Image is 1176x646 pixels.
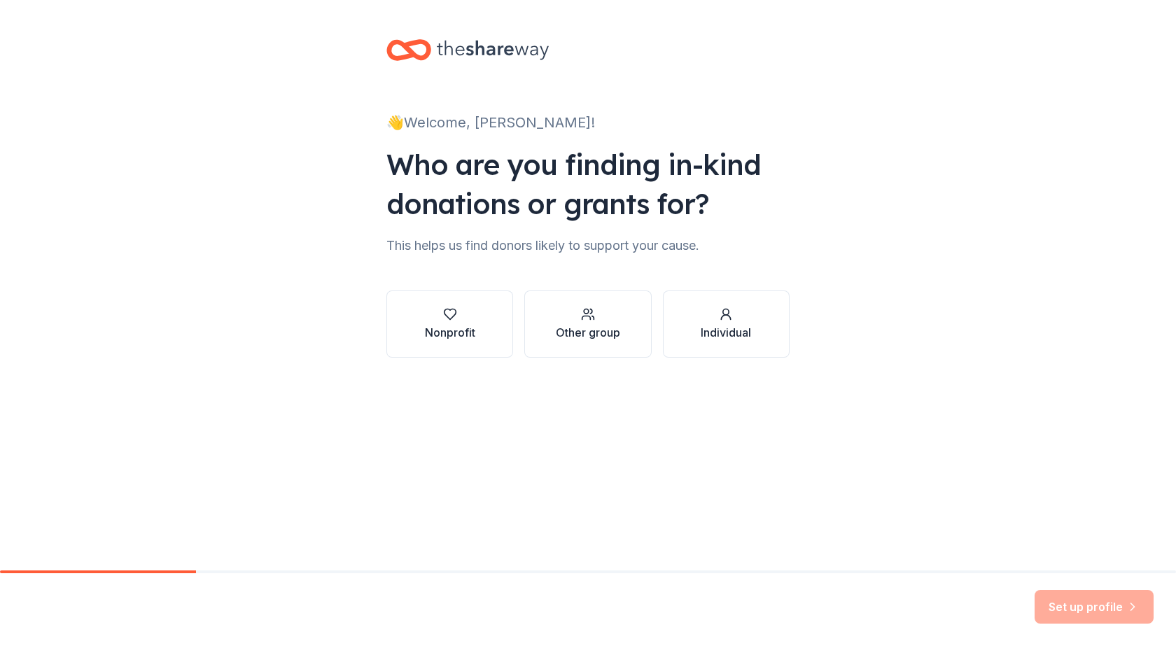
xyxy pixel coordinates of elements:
div: 👋 Welcome, [PERSON_NAME]! [386,111,790,134]
button: Nonprofit [386,290,513,358]
div: Individual [701,324,751,341]
div: This helps us find donors likely to support your cause. [386,234,790,257]
div: Other group [556,324,620,341]
div: Nonprofit [425,324,475,341]
button: Individual [663,290,790,358]
button: Other group [524,290,651,358]
div: Who are you finding in-kind donations or grants for? [386,145,790,223]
